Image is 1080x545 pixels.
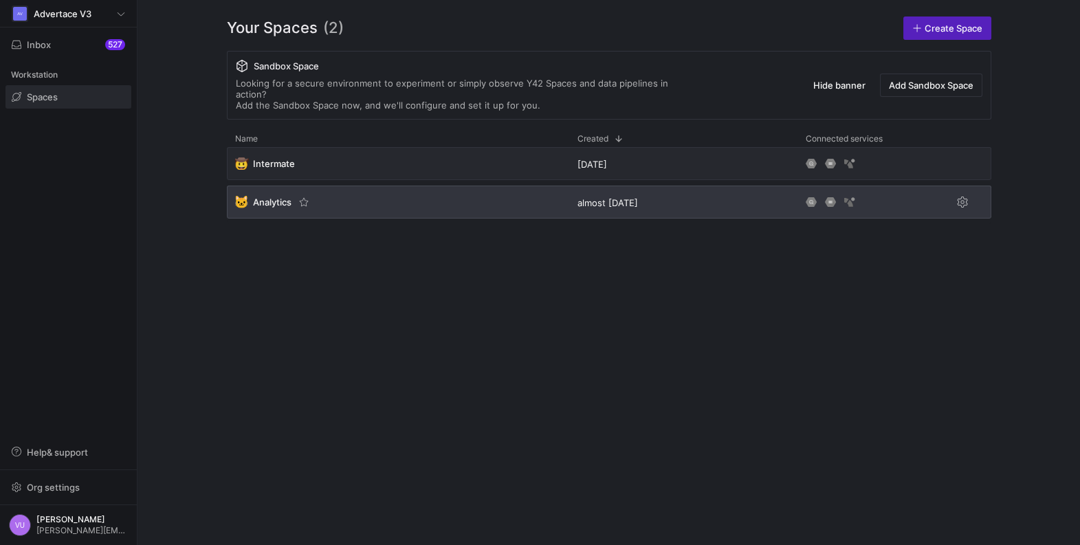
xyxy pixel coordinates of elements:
[27,482,80,493] span: Org settings
[227,147,991,186] div: Press SPACE to select this row.
[813,80,866,91] span: Hide banner
[235,157,247,170] span: 🤠
[254,60,319,71] span: Sandbox Space
[253,158,295,169] span: Intermate
[253,197,291,208] span: Analytics
[235,196,247,208] span: 🐱
[5,483,131,494] a: Org settings
[27,91,58,102] span: Spaces
[36,515,128,524] span: [PERSON_NAME]
[5,476,131,499] button: Org settings
[227,186,991,224] div: Press SPACE to select this row.
[27,447,88,458] span: Help & support
[903,16,991,40] a: Create Space
[236,78,696,111] div: Looking for a secure environment to experiment or simply observe Y42 Spaces and data pipelines in...
[577,159,607,170] span: [DATE]
[5,65,131,85] div: Workstation
[577,197,638,208] span: almost [DATE]
[577,134,608,144] span: Created
[806,134,883,144] span: Connected services
[804,74,874,97] button: Hide banner
[880,74,982,97] button: Add Sandbox Space
[5,441,131,464] button: Help& support
[925,23,982,34] span: Create Space
[27,39,51,50] span: Inbox
[34,8,91,19] span: Advertace V3
[5,511,131,540] button: VU[PERSON_NAME][PERSON_NAME][EMAIL_ADDRESS][DOMAIN_NAME]
[9,514,31,536] div: VU
[105,39,125,50] div: 527
[5,85,131,109] a: Spaces
[235,134,258,144] span: Name
[13,7,27,21] div: AV
[889,80,973,91] span: Add Sandbox Space
[36,526,128,535] span: [PERSON_NAME][EMAIL_ADDRESS][DOMAIN_NAME]
[227,16,318,40] span: Your Spaces
[5,33,131,56] button: Inbox527
[323,16,344,40] span: (2)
